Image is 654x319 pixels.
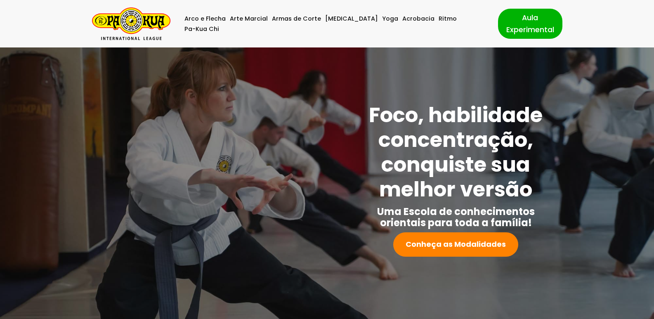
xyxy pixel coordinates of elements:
[184,14,226,24] a: Arco e Flecha
[393,232,518,257] a: Conheça as Modalidades
[406,239,506,249] strong: Conheça as Modalidades
[325,14,378,24] a: [MEDICAL_DATA]
[369,100,543,204] strong: Foco, habilidade concentração, conquiste sua melhor versão
[183,14,486,34] div: Menu primário
[272,14,321,24] a: Armas de Corte
[498,9,562,38] a: Aula Experimental
[402,14,434,24] a: Acrobacia
[184,24,219,34] a: Pa-Kua Chi
[439,14,457,24] a: Ritmo
[377,205,535,229] strong: Uma Escola de conhecimentos orientais para toda a família!
[230,14,268,24] a: Arte Marcial
[382,14,398,24] a: Yoga
[92,7,170,40] a: Pa-Kua Brasil Uma Escola de conhecimentos orientais para toda a família. Foco, habilidade concent...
